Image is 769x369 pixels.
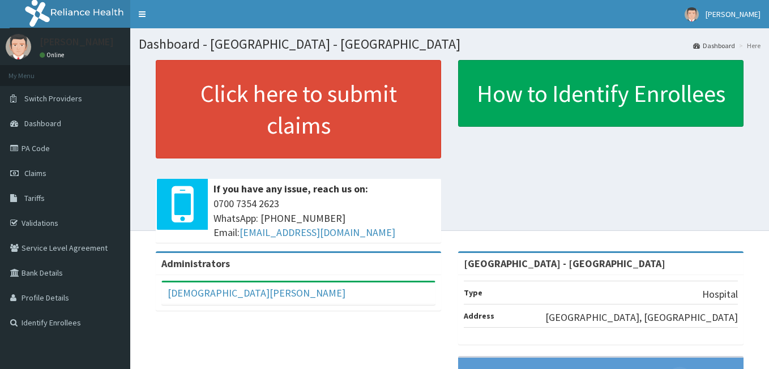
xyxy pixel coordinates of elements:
[156,60,441,158] a: Click here to submit claims
[40,37,114,47] p: [PERSON_NAME]
[213,196,435,240] span: 0700 7354 2623 WhatsApp: [PHONE_NUMBER] Email:
[139,37,761,52] h1: Dashboard - [GEOGRAPHIC_DATA] - [GEOGRAPHIC_DATA]
[24,93,82,104] span: Switch Providers
[464,311,494,321] b: Address
[685,7,699,22] img: User Image
[545,310,738,325] p: [GEOGRAPHIC_DATA], [GEOGRAPHIC_DATA]
[168,286,345,299] a: [DEMOGRAPHIC_DATA][PERSON_NAME]
[6,34,31,59] img: User Image
[702,287,738,302] p: Hospital
[464,257,665,270] strong: [GEOGRAPHIC_DATA] - [GEOGRAPHIC_DATA]
[161,257,230,270] b: Administrators
[40,51,67,59] a: Online
[693,41,735,50] a: Dashboard
[464,288,482,298] b: Type
[240,226,395,239] a: [EMAIL_ADDRESS][DOMAIN_NAME]
[24,193,45,203] span: Tariffs
[24,168,46,178] span: Claims
[458,60,744,127] a: How to Identify Enrollees
[24,118,61,128] span: Dashboard
[706,9,761,19] span: [PERSON_NAME]
[736,41,761,50] li: Here
[213,182,368,195] b: If you have any issue, reach us on:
